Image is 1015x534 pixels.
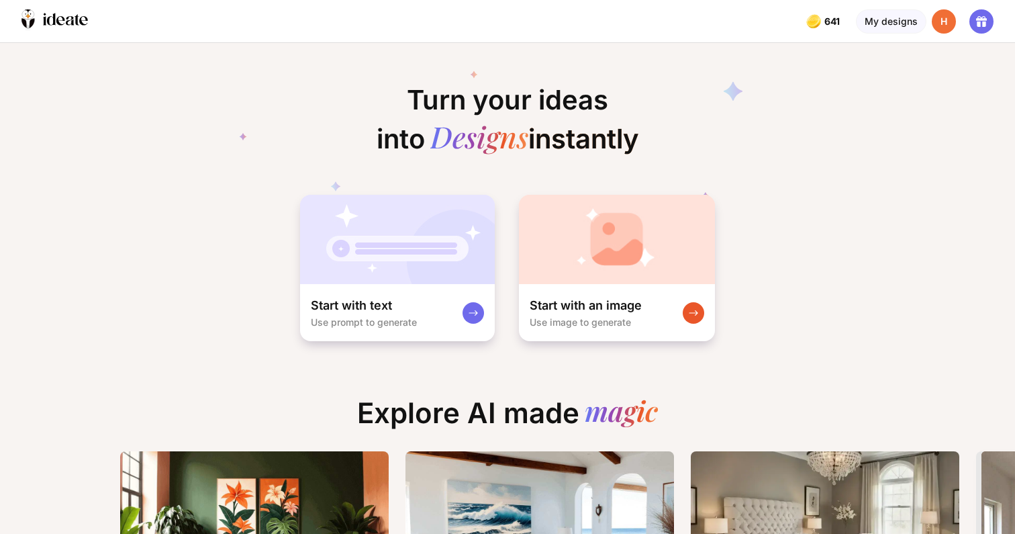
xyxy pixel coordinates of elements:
img: startWithImageCardBg.jpg [519,195,715,284]
div: magic [585,396,658,430]
div: Explore AI made [346,396,669,441]
div: Start with text [311,298,392,314]
div: My designs [856,9,926,34]
div: H [932,9,956,34]
img: startWithTextCardBg.jpg [300,195,495,284]
div: Start with an image [530,298,642,314]
div: Use prompt to generate [311,316,417,328]
div: Use image to generate [530,316,631,328]
span: 641 [824,16,842,27]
